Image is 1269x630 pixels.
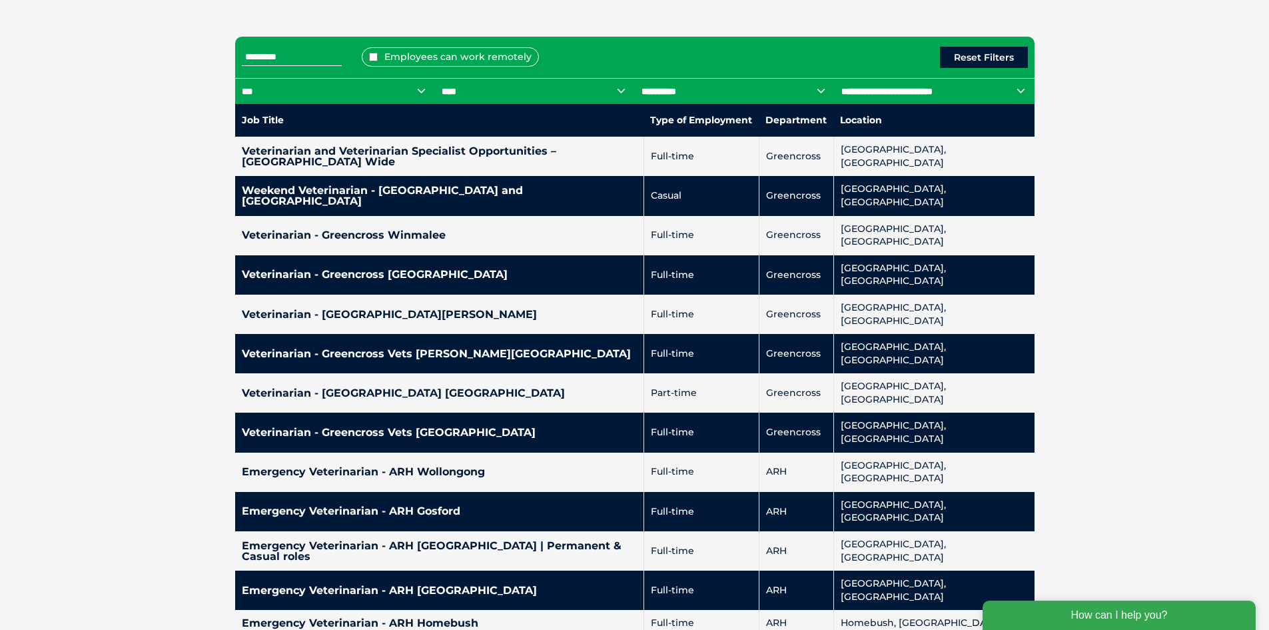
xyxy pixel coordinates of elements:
[643,453,759,492] td: Full-time
[242,146,637,167] h4: Veterinarian and Veterinarian Specialist Opportunities – [GEOGRAPHIC_DATA] Wide
[242,185,637,207] h4: Weekend Veterinarian - [GEOGRAPHIC_DATA] and [GEOGRAPHIC_DATA]
[242,114,284,126] nobr: Job Title
[833,334,1034,373] td: [GEOGRAPHIC_DATA], [GEOGRAPHIC_DATA]
[242,309,637,320] h4: Veterinarian - [GEOGRAPHIC_DATA][PERSON_NAME]
[759,413,833,452] td: Greencross
[940,47,1028,68] button: Reset Filters
[833,373,1034,413] td: [GEOGRAPHIC_DATA], [GEOGRAPHIC_DATA]
[759,373,833,413] td: Greencross
[242,269,637,280] h4: Veterinarian - Greencross [GEOGRAPHIC_DATA]
[643,492,759,531] td: Full-time
[242,585,637,596] h4: Emergency Veterinarian - ARH [GEOGRAPHIC_DATA]
[242,427,637,438] h4: Veterinarian - Greencross Vets [GEOGRAPHIC_DATA]
[643,413,759,452] td: Full-time
[242,388,637,399] h4: Veterinarian - [GEOGRAPHIC_DATA] [GEOGRAPHIC_DATA]
[759,453,833,492] td: ARH
[643,373,759,413] td: Part-time
[362,47,539,67] label: Employees can work remotely
[759,216,833,255] td: Greencross
[765,114,827,126] nobr: Department
[833,295,1034,334] td: [GEOGRAPHIC_DATA], [GEOGRAPHIC_DATA]
[242,467,637,477] h4: Emergency Veterinarian - ARH Wollongong
[759,176,833,215] td: Greencross
[833,413,1034,452] td: [GEOGRAPHIC_DATA], [GEOGRAPHIC_DATA]
[759,571,833,610] td: ARH
[759,334,833,373] td: Greencross
[643,137,759,176] td: Full-time
[643,295,759,334] td: Full-time
[643,571,759,610] td: Full-time
[242,349,637,359] h4: Veterinarian - Greencross Vets [PERSON_NAME][GEOGRAPHIC_DATA]
[840,114,882,126] nobr: Location
[242,506,637,517] h4: Emergency Veterinarian - ARH Gosford
[759,295,833,334] td: Greencross
[833,571,1034,610] td: [GEOGRAPHIC_DATA], [GEOGRAPHIC_DATA]
[643,216,759,255] td: Full-time
[833,492,1034,531] td: [GEOGRAPHIC_DATA], [GEOGRAPHIC_DATA]
[833,137,1034,176] td: [GEOGRAPHIC_DATA], [GEOGRAPHIC_DATA]
[242,618,637,629] h4: Emergency Veterinarian - ARH Homebush
[650,114,752,126] nobr: Type of Employment
[833,255,1034,295] td: [GEOGRAPHIC_DATA], [GEOGRAPHIC_DATA]
[833,176,1034,215] td: [GEOGRAPHIC_DATA], [GEOGRAPHIC_DATA]
[643,531,759,571] td: Full-time
[833,531,1034,571] td: [GEOGRAPHIC_DATA], [GEOGRAPHIC_DATA]
[643,176,759,215] td: Casual
[242,541,637,562] h4: Emergency Veterinarian - ARH [GEOGRAPHIC_DATA] | Permanent & Casual roles
[759,137,833,176] td: Greencross
[643,334,759,373] td: Full-time
[8,8,281,37] div: How can I help you?
[833,216,1034,255] td: [GEOGRAPHIC_DATA], [GEOGRAPHIC_DATA]
[369,53,378,61] input: Employees can work remotely
[759,492,833,531] td: ARH
[759,255,833,295] td: Greencross
[643,255,759,295] td: Full-time
[833,453,1034,492] td: [GEOGRAPHIC_DATA], [GEOGRAPHIC_DATA]
[242,230,637,241] h4: Veterinarian - Greencross Winmalee
[759,531,833,571] td: ARH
